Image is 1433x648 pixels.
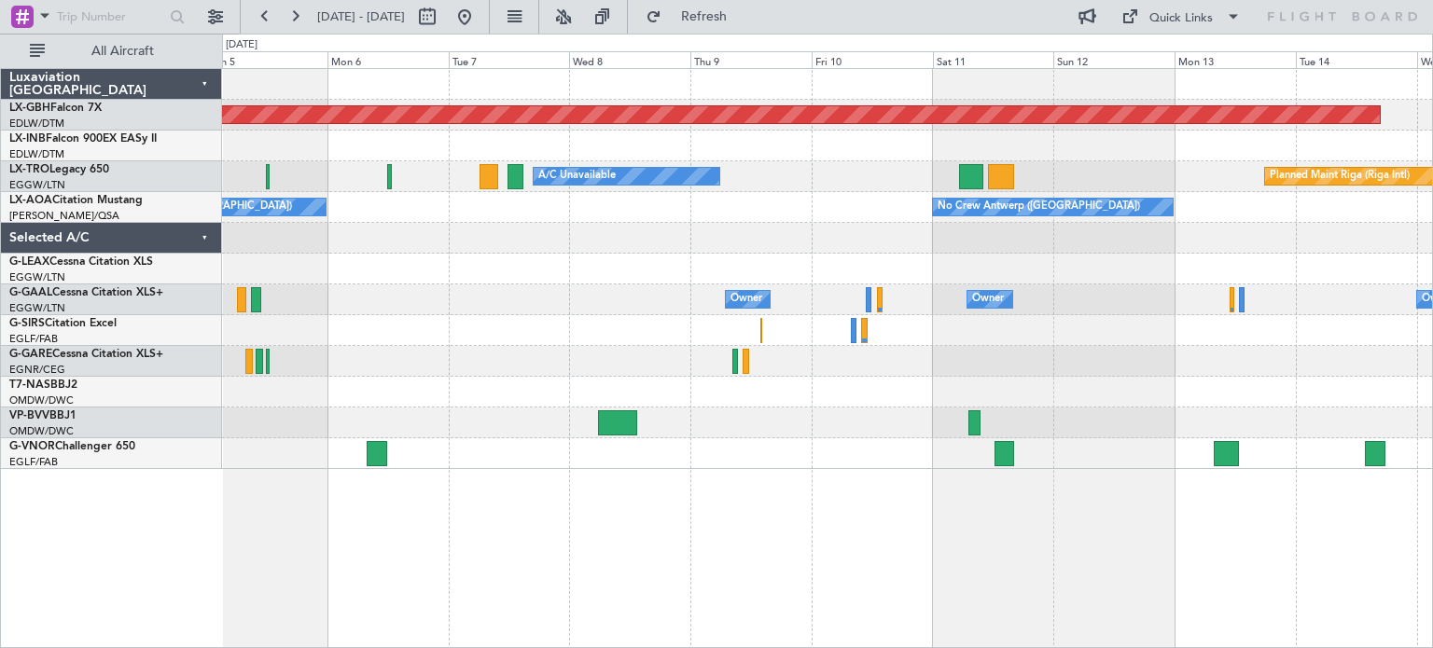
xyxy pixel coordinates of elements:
[9,318,45,329] span: G-SIRS
[9,318,117,329] a: G-SIRSCitation Excel
[665,10,744,23] span: Refresh
[9,133,46,145] span: LX-INB
[1296,51,1417,68] div: Tue 14
[9,363,65,377] a: EGNR/CEG
[9,209,119,223] a: [PERSON_NAME]/QSA
[226,37,257,53] div: [DATE]
[49,45,197,58] span: All Aircraft
[9,349,52,360] span: G-GARE
[1112,2,1250,32] button: Quick Links
[57,3,164,31] input: Trip Number
[690,51,812,68] div: Thu 9
[9,178,65,192] a: EGGW/LTN
[972,285,1004,313] div: Owner
[9,441,135,452] a: G-VNORChallenger 650
[9,133,157,145] a: LX-INBFalcon 900EX EASy II
[9,441,55,452] span: G-VNOR
[9,147,64,161] a: EDLW/DTM
[9,287,163,298] a: G-GAALCessna Citation XLS+
[449,51,570,68] div: Tue 7
[9,270,65,284] a: EGGW/LTN
[9,256,49,268] span: G-LEAX
[9,164,109,175] a: LX-TROLegacy 650
[9,301,65,315] a: EGGW/LTN
[9,379,50,391] span: T7-NAS
[569,51,690,68] div: Wed 8
[1175,51,1296,68] div: Mon 13
[933,51,1054,68] div: Sat 11
[9,393,74,407] a: OMDW/DWC
[21,36,202,66] button: All Aircraft
[317,8,405,25] span: [DATE] - [DATE]
[206,51,327,68] div: Sun 5
[9,455,58,469] a: EGLF/FAB
[9,424,74,438] a: OMDW/DWC
[9,195,143,206] a: LX-AOACitation Mustang
[9,410,77,421] a: VP-BVVBBJ1
[9,103,50,114] span: LX-GBH
[538,162,616,190] div: A/C Unavailable
[9,287,52,298] span: G-GAAL
[637,2,749,32] button: Refresh
[9,410,49,421] span: VP-BVV
[9,349,163,360] a: G-GARECessna Citation XLS+
[9,103,102,114] a: LX-GBHFalcon 7X
[9,256,153,268] a: G-LEAXCessna Citation XLS
[9,379,77,391] a: T7-NASBBJ2
[730,285,762,313] div: Owner
[9,195,52,206] span: LX-AOA
[938,193,1140,221] div: No Crew Antwerp ([GEOGRAPHIC_DATA])
[1270,162,1410,190] div: Planned Maint Riga (Riga Intl)
[1149,9,1213,28] div: Quick Links
[9,332,58,346] a: EGLF/FAB
[1053,51,1175,68] div: Sun 12
[327,51,449,68] div: Mon 6
[9,164,49,175] span: LX-TRO
[812,51,933,68] div: Fri 10
[9,117,64,131] a: EDLW/DTM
